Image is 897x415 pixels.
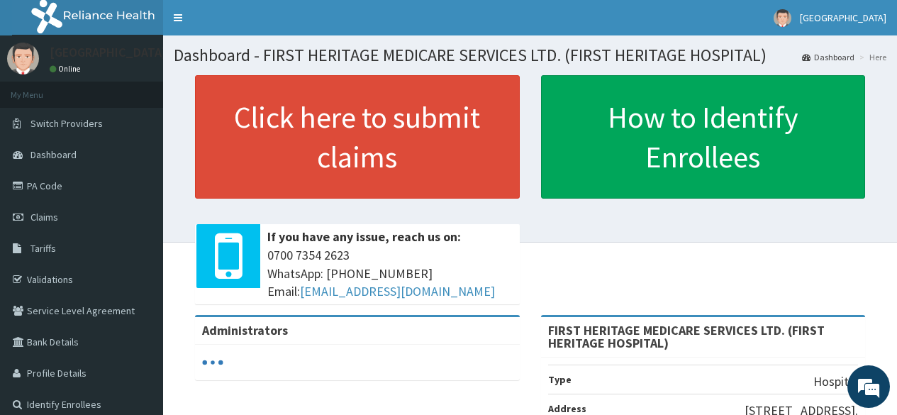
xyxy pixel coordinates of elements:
img: User Image [7,43,39,74]
a: [EMAIL_ADDRESS][DOMAIN_NAME] [300,283,495,299]
span: Switch Providers [30,117,103,130]
b: Type [548,373,572,386]
b: Address [548,402,586,415]
a: Dashboard [802,51,854,63]
span: Dashboard [30,148,77,161]
span: [GEOGRAPHIC_DATA] [800,11,886,24]
span: Claims [30,211,58,223]
p: [GEOGRAPHIC_DATA] [50,46,167,59]
p: Hospital [813,372,858,391]
a: How to Identify Enrollees [541,75,866,199]
b: If you have any issue, reach us on: [267,228,461,245]
span: 0700 7354 2623 WhatsApp: [PHONE_NUMBER] Email: [267,246,513,301]
h1: Dashboard - FIRST HERITAGE MEDICARE SERVICES LTD. (FIRST HERITAGE HOSPITAL) [174,46,886,65]
svg: audio-loading [202,352,223,373]
li: Here [856,51,886,63]
a: Online [50,64,84,74]
a: Click here to submit claims [195,75,520,199]
b: Administrators [202,322,288,338]
img: User Image [774,9,791,27]
strong: FIRST HERITAGE MEDICARE SERVICES LTD. (FIRST HERITAGE HOSPITAL) [548,322,825,351]
span: Tariffs [30,242,56,255]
